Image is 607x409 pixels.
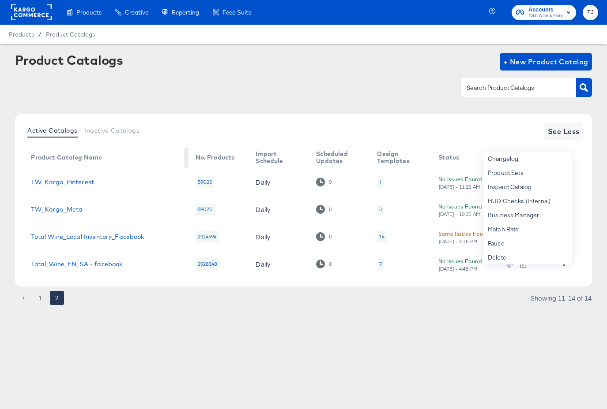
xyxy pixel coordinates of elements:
div: [DATE] - 4:15 PM [438,238,478,245]
span: Reporting [172,9,199,16]
div: Scheduled Updates [316,150,359,164]
div: 14 [379,233,384,240]
span: Total Wine & More [528,12,563,19]
a: Total_Wine_FN_SA - facebook [31,260,122,268]
span: Products [9,31,34,38]
td: Daily [249,223,309,250]
td: Daily [249,168,309,196]
td: Daily [249,196,309,223]
div: Design Templates [377,150,420,164]
button: page 2 [50,291,64,305]
th: Action [500,147,549,168]
span: TJ [586,7,595,18]
div: 0 [316,205,332,213]
div: 3 [379,206,382,213]
button: Go to page 1 [33,291,47,305]
div: Product Catalog Name [31,154,102,161]
div: 7 [377,258,384,270]
span: Products [76,9,102,16]
th: More [549,147,583,168]
div: Showing 11–14 of 14 [530,295,592,301]
a: Product Catalogs [46,31,95,38]
div: 2924594 [196,231,219,242]
a: TW_Kargo_Pinterest [31,178,94,186]
div: 0 [316,232,332,241]
button: TJ [583,5,598,20]
input: Search Product Catalogs [465,83,559,93]
div: 1 [379,178,381,186]
div: HUD Checks (Internal) [483,194,572,208]
span: Creative [125,9,148,16]
div: 59025 [196,176,215,188]
div: 0 [328,234,332,240]
div: 0 [328,206,332,212]
div: 59070 [196,204,215,215]
div: Some Issues Found [438,229,490,238]
div: Pause [483,236,572,250]
a: Total Wine_Local Inventory_Facebook [31,233,144,240]
button: AccountsTotal Wine & More [512,5,576,20]
div: Inspect Catalog [483,180,572,194]
div: 0 [316,260,332,268]
div: Changelog [483,152,572,166]
div: 14 [377,231,386,242]
div: Product Catalogs [15,53,123,67]
span: See Less [548,125,580,138]
nav: pagination navigation [15,291,82,305]
span: / [34,31,46,38]
div: 3 [377,204,384,215]
div: Product Sets [483,166,572,180]
td: Daily [249,250,309,278]
a: TW_Kargo_Meta [31,206,83,213]
span: Inactive Catalogs [84,127,139,134]
span: Accounts [528,5,563,15]
div: 1 [377,176,384,188]
div: Import Schedule [256,150,298,164]
button: + New Product Catalog [500,53,592,71]
div: 0 [328,261,332,267]
th: Status [431,147,500,168]
span: Feed Suite [222,9,252,16]
span: + New Product Catalog [503,56,588,68]
div: No. Products [196,154,235,161]
div: 7 [379,260,382,268]
button: See Less [544,123,583,140]
div: Delete [483,250,572,264]
div: 0 [328,179,332,185]
div: Match Rate [483,222,572,236]
span: Active Catalogs [27,127,77,134]
button: Go to previous page [16,291,30,305]
div: Business Manager [483,208,572,222]
button: Some Issues Found[DATE] - 4:15 PM [438,229,490,245]
div: 0 [316,178,332,186]
div: 2928348 [196,258,220,270]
